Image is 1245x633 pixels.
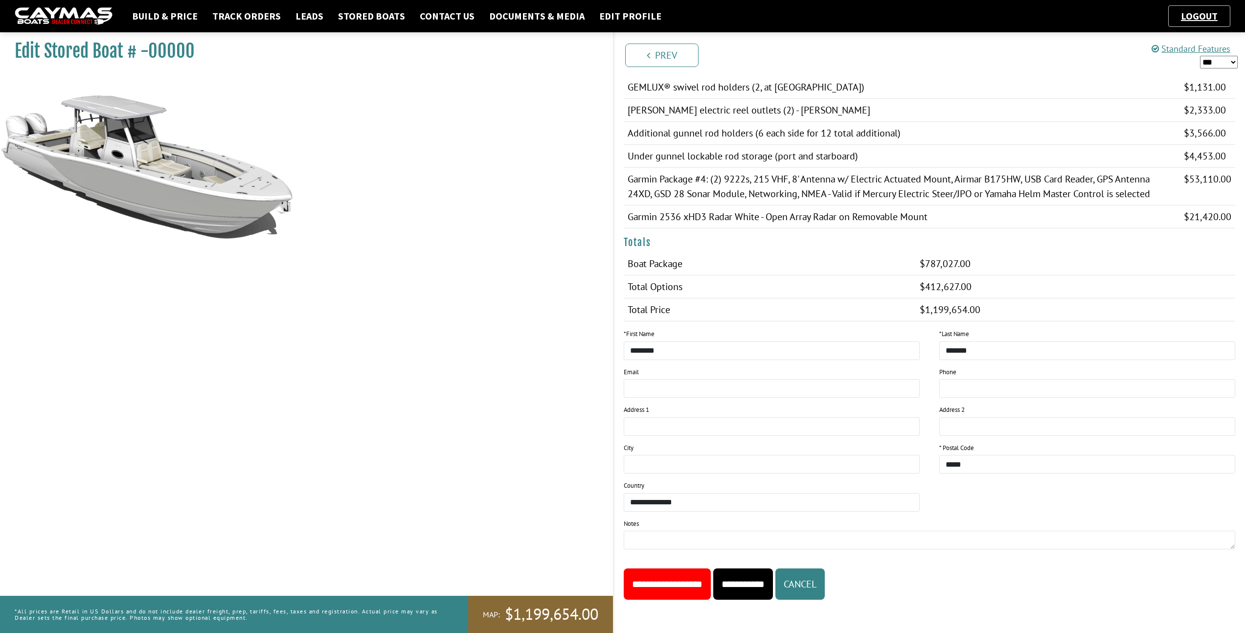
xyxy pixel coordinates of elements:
[468,596,613,633] a: MAP:$1,199,654.00
[1152,43,1230,54] a: Standard Features
[1184,210,1231,223] span: $21,420.00
[624,122,1180,145] td: Additional gunnel rod holders (6 each side for 12 total additional)
[624,329,655,339] label: First Name
[624,99,1180,122] td: [PERSON_NAME] electric reel outlets (2) - [PERSON_NAME]
[624,168,1180,205] td: Garmin Package #4: (2) 9222s, 215 VHF, 8' Antenna w/ Electric Actuated Mount, Airmar B175HW, USB ...
[920,257,971,270] span: $787,027.00
[1184,173,1231,185] span: $53,110.00
[15,603,446,626] p: *All prices are Retail in US Dollars and do not include dealer freight, prep, tariffs, fees, taxe...
[624,443,634,453] label: City
[1184,81,1226,93] span: $1,131.00
[1184,104,1226,116] span: $2,333.00
[1184,150,1226,162] span: $4,453.00
[920,303,980,316] span: $1,199,654.00
[624,76,1180,99] td: GEMLUX® swivel rod holders (2, at [GEOGRAPHIC_DATA])
[939,443,974,453] label: * Postal Code
[1184,127,1226,139] span: $3,566.00
[939,367,956,377] label: Phone
[624,367,639,377] label: Email
[920,280,972,293] span: $412,627.00
[624,145,1180,168] td: Under gunnel lockable rod storage (port and starboard)
[624,298,916,321] td: Total Price
[207,10,286,23] a: Track Orders
[775,568,825,600] button: Cancel
[483,610,500,620] span: MAP:
[594,10,666,23] a: Edit Profile
[127,10,203,23] a: Build & Price
[333,10,410,23] a: Stored Boats
[484,10,589,23] a: Documents & Media
[625,44,699,67] a: Prev
[415,10,479,23] a: Contact Us
[1176,10,1222,22] a: Logout
[15,7,113,25] img: caymas-dealer-connect-2ed40d3bc7270c1d8d7ffb4b79bf05adc795679939227970def78ec6f6c03838.gif
[624,205,1180,228] td: Garmin 2536 xHD3 Radar White - Open Array Radar on Removable Mount
[624,236,1236,249] h4: Totals
[624,275,916,298] td: Total Options
[939,405,965,415] label: Address 2
[624,481,644,491] label: Country
[624,252,916,275] td: Boat Package
[505,604,598,625] span: $1,199,654.00
[939,329,969,339] label: Last Name
[291,10,328,23] a: Leads
[624,405,649,415] label: Address 1
[15,40,589,62] h1: Edit Stored Boat # -00000
[624,519,639,529] label: Notes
